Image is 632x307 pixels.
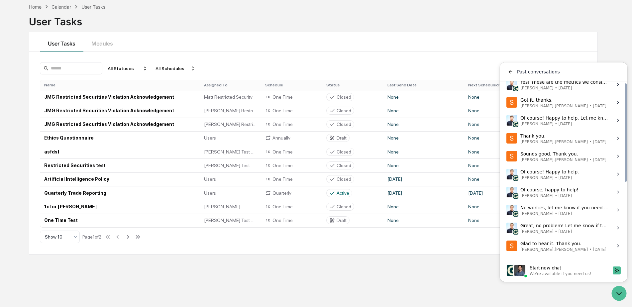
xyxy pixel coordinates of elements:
[40,200,200,213] td: 1x for [PERSON_NAME]
[383,131,464,145] td: None
[265,149,318,155] div: One Time
[383,80,464,90] th: Last Send Date
[464,118,555,131] td: None
[383,104,464,117] td: None
[383,200,464,213] td: None
[52,4,71,10] div: Calendar
[337,122,351,127] div: Closed
[337,204,351,209] div: Closed
[383,118,464,131] td: None
[204,163,257,168] span: [PERSON_NAME] Test Group
[40,104,200,117] td: JMG Restricted Securities Violation Acknowledgement
[337,218,347,223] div: Draft
[500,62,627,282] iframe: Customer support window
[611,285,629,303] iframe: Open customer support
[204,108,257,113] span: [PERSON_NAME] Restricted Security
[153,63,198,74] div: All Schedules
[204,135,216,141] span: Users
[29,10,598,28] div: User Tasks
[322,80,383,90] th: Status
[383,186,464,200] td: [DATE]
[40,186,200,200] td: Quarterly Trade Reporting
[204,190,216,196] span: Users
[200,80,261,90] th: Assigned To
[265,121,318,127] div: One Time
[204,176,216,182] span: Users
[265,135,318,141] div: Annually
[40,118,200,131] td: JMG Restricted Securities Violation Acknowledgement
[337,149,351,154] div: Closed
[337,176,351,182] div: Closed
[105,63,150,74] div: All Statuses
[383,172,464,186] td: [DATE]
[337,108,351,113] div: Closed
[383,158,464,172] td: None
[265,217,318,223] div: One Time
[337,135,347,141] div: Draft
[464,104,555,117] td: None
[337,163,351,168] div: Closed
[265,94,318,100] div: One Time
[204,218,257,223] span: [PERSON_NAME] Test Group
[464,158,555,172] td: None
[265,108,318,114] div: One Time
[464,186,555,200] td: [DATE]
[83,32,121,51] button: Modules
[40,214,200,227] td: One Time Test
[40,32,83,51] button: User Tasks
[40,145,200,158] td: asfdsf
[204,149,257,154] span: [PERSON_NAME] Test Group
[265,162,318,168] div: One Time
[464,200,555,213] td: None
[464,214,555,227] td: None
[383,214,464,227] td: None
[265,176,318,182] div: One Time
[204,122,257,127] span: [PERSON_NAME] Restricted Security
[40,158,200,172] td: Restricted Securities test
[82,234,101,240] div: Page 1 of 2
[81,4,105,10] div: User Tasks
